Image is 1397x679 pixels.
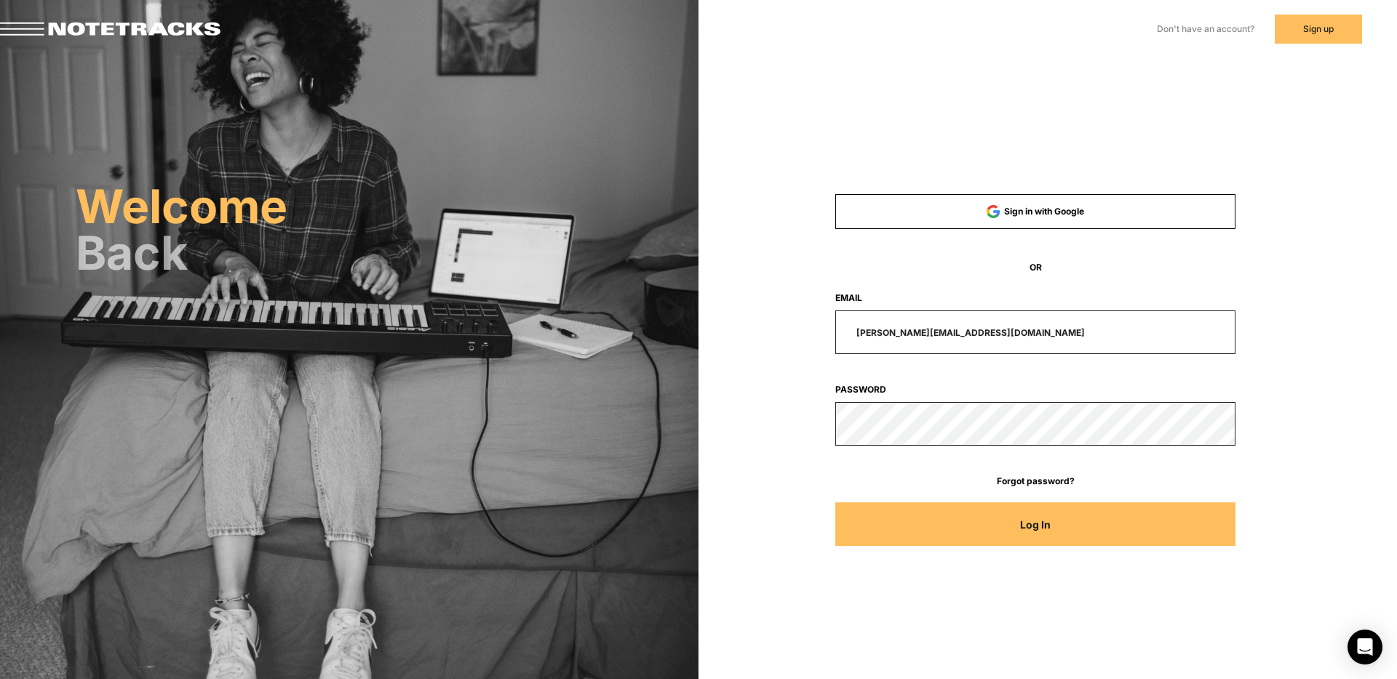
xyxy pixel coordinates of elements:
div: Open Intercom Messenger [1348,630,1382,664]
h2: Back [76,233,698,273]
label: Password [835,383,1236,396]
label: Email [835,292,1236,305]
span: Sign in with Google [1004,206,1084,217]
button: Sign in with Google [835,194,1236,229]
a: Forgot password? [835,475,1236,488]
button: Sign up [1275,15,1362,44]
span: OR [835,261,1236,274]
input: email@address.com [835,310,1236,354]
label: Don't have an account? [1157,23,1254,36]
button: Log In [835,502,1236,546]
h2: Welcome [76,186,698,227]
